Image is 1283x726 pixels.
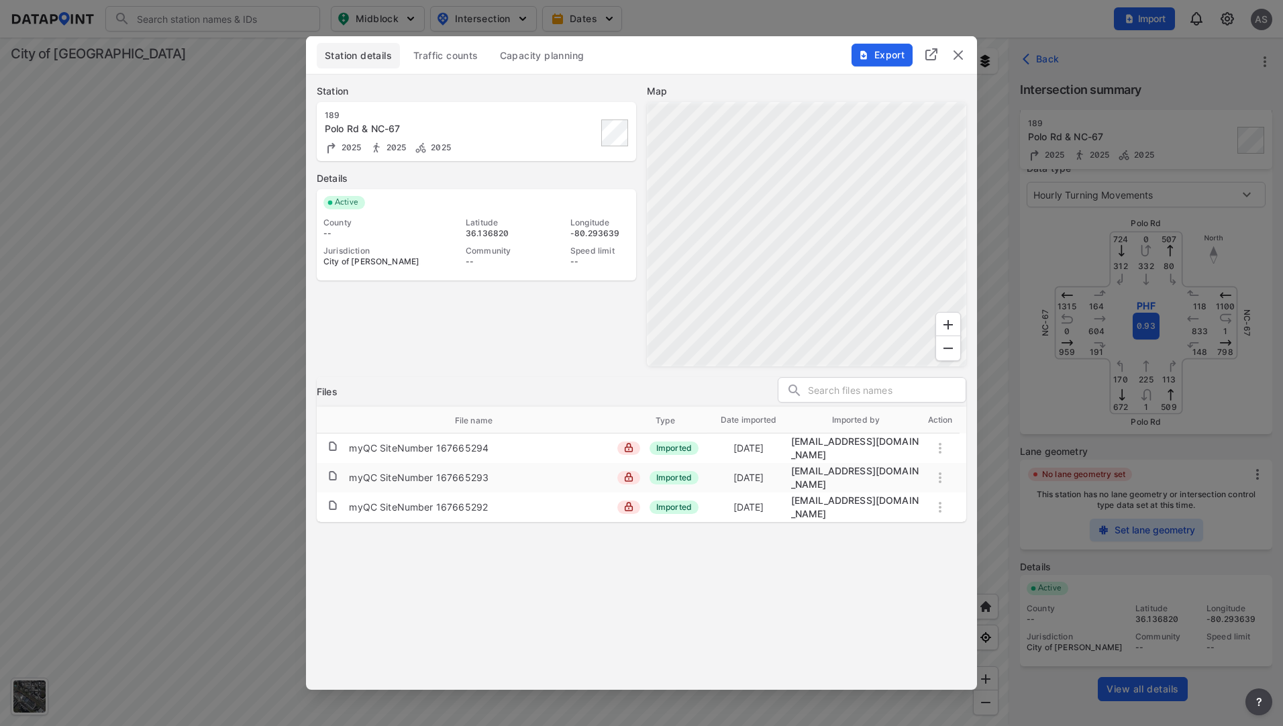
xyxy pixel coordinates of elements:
td: [DATE] [707,435,791,461]
div: Jurisdiction [323,246,420,256]
div: Community [466,246,525,256]
span: Imported [650,442,699,455]
button: more [1245,688,1272,715]
div: Speed limit [570,246,629,256]
th: Imported by [791,407,921,433]
span: Active [329,196,365,209]
div: migration@data-point.io [791,464,921,491]
div: Zoom In [935,312,961,338]
img: File%20-%20Download.70cf71cd.svg [858,50,869,60]
img: lock_close.8fab59a9.svg [624,472,633,482]
img: close.efbf2170.svg [950,47,966,63]
label: Details [317,172,636,185]
img: Bicycle count [414,141,427,154]
input: Search files names [808,380,966,401]
div: Zoom Out [935,335,961,361]
div: myQC SiteNumber 167665293 [349,471,489,484]
svg: Zoom In [940,317,956,333]
div: -- [323,228,420,239]
div: City of Winston-Salem [323,256,420,267]
div: myQC SiteNumber 167665292 [349,501,488,514]
img: file.af1f9d02.svg [327,441,338,452]
svg: Zoom Out [940,340,956,356]
img: file.af1f9d02.svg [327,470,338,481]
div: Latitude [466,217,525,228]
h3: Files [317,385,338,399]
span: ? [1253,694,1264,710]
th: Date imported [707,407,791,433]
label: Map [647,85,966,98]
img: Pedestrian count [370,141,383,154]
span: 2025 [338,142,362,152]
span: Imported [650,501,699,514]
span: Export [859,48,904,62]
span: Station details [325,49,392,62]
button: delete [950,47,966,63]
div: County [323,217,420,228]
div: myQC SiteNumber 167665294 [349,442,489,455]
img: lock_close.8fab59a9.svg [624,443,633,452]
span: 2025 [383,142,407,152]
img: lock_close.8fab59a9.svg [624,502,633,511]
div: basic tabs example [317,43,966,68]
td: [DATE] [707,465,791,490]
button: Export [852,44,913,66]
div: -- [570,256,629,267]
div: Longitude [570,217,629,228]
div: Polo Rd & NC-67 [325,122,530,136]
td: [DATE] [707,495,791,520]
label: Station [317,85,636,98]
span: 2025 [427,142,451,152]
span: Type [656,415,692,427]
th: Action [921,407,960,433]
span: Imported [650,471,699,484]
img: full_screen.b7bf9a36.svg [923,46,939,62]
div: 189 [325,110,530,121]
div: migration@data-point.io [791,435,921,462]
div: -80.293639 [570,228,629,239]
div: migration@data-point.io [791,494,921,521]
span: File name [455,415,510,427]
span: Capacity planning [500,49,584,62]
div: 36.136820 [466,228,525,239]
img: file.af1f9d02.svg [327,500,338,511]
div: -- [466,256,525,267]
img: Turning count [325,141,338,154]
span: Traffic counts [413,49,478,62]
